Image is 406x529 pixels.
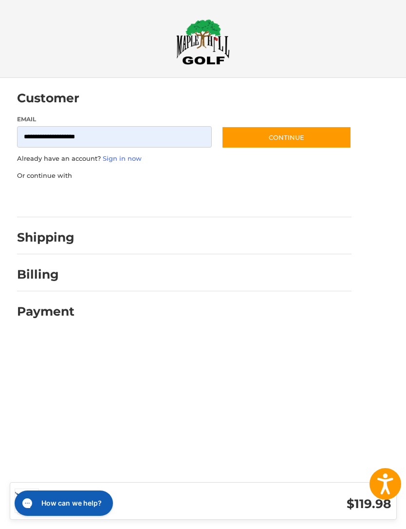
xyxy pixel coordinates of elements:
h3: 2 Items [49,494,220,505]
h2: Billing [17,267,74,282]
h2: Shipping [17,230,74,245]
h2: Customer [17,91,79,106]
p: Or continue with [17,171,351,181]
p: Already have an account? [17,154,351,164]
h3: $119.98 [220,496,391,511]
iframe: Gorgias live chat messenger [10,487,116,519]
button: Continue [221,126,351,149]
iframe: PayPal-paypal [14,190,87,208]
a: Sign in now [103,154,142,162]
label: Email [17,115,212,124]
iframe: PayPal-paylater [96,190,169,208]
img: Maple Hill Golf [176,19,230,65]
h2: Payment [17,304,74,319]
